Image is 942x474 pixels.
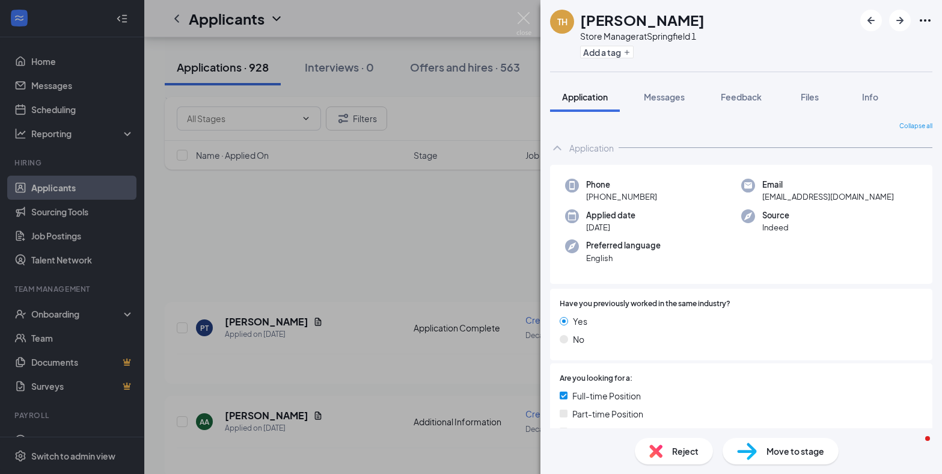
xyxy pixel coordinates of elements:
span: Application [562,91,608,102]
button: ArrowLeftNew [860,10,882,31]
button: ArrowRight [889,10,911,31]
span: No [573,333,584,346]
span: Info [862,91,878,102]
span: Have you previously worked in the same industry? [560,298,730,310]
div: TH [557,16,567,28]
span: [EMAIL_ADDRESS][DOMAIN_NAME] [762,191,894,203]
span: Source [762,209,789,221]
svg: ArrowLeftNew [864,13,878,28]
span: Reject [672,445,699,458]
iframe: Intercom live chat [901,433,930,462]
button: PlusAdd a tag [580,46,634,58]
span: Preferred language [586,239,661,251]
span: Feedback [721,91,762,102]
span: Are you looking for a: [560,373,632,384]
span: [DATE] [586,221,635,233]
div: Application [569,142,614,154]
span: Phone [586,179,657,191]
span: Yes [573,315,587,328]
span: Move to stage [766,445,824,458]
div: Store Manager at Springfield 1 [580,30,705,42]
span: [PHONE_NUMBER] [586,191,657,203]
span: Indeed [762,221,789,233]
span: Files [801,91,819,102]
span: Seasonal Position [572,425,642,439]
span: Messages [644,91,685,102]
svg: ArrowRight [893,13,907,28]
svg: Ellipses [918,13,932,28]
span: Full-time Position [572,389,641,402]
h1: [PERSON_NAME] [580,10,705,30]
svg: Plus [623,49,631,56]
span: Collapse all [899,122,932,131]
span: Email [762,179,894,191]
span: Applied date [586,209,635,221]
span: English [586,252,661,264]
svg: ChevronUp [550,141,564,155]
span: Part-time Position [572,407,643,420]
